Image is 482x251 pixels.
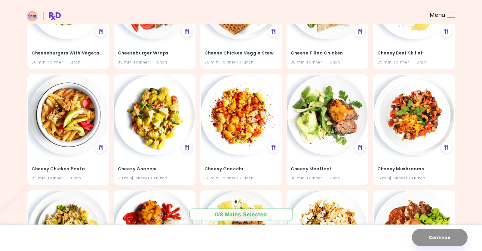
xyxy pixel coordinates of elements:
[355,142,365,153] div: See Meal Plan
[441,26,452,37] div: See Meal Plan
[291,48,364,58] h4: Cheese Filled Chicken
[32,59,105,65] div: 30 min | 1 dinner + 1 lunch
[430,12,445,18] span: Menu
[291,164,364,174] h4: Cheesy Meatloaf
[32,175,105,181] div: 25 min | 1 dinner + 1 lunch
[118,48,191,58] h4: Cheeseburger Wraps
[268,142,279,153] div: See Meal Plan
[182,26,192,37] div: See Meal Plan
[32,48,105,58] h4: Cheeseburgers With Vegetables
[377,175,451,181] div: 15 min | 1 dinner + 1 lunch
[355,26,365,37] div: See Meal Plan
[118,59,191,65] div: 30 min | 1 dinner + 1 lunch
[377,59,451,65] div: 25 min | 1 dinner + 1 lunch
[182,142,192,153] div: See Meal Plan
[268,26,279,37] div: See Meal Plan
[441,142,452,153] div: See Meal Plan
[27,11,61,21] img: RxDiet
[95,26,106,37] div: See Meal Plan
[118,164,191,174] h4: Cheesy Gnocchi
[32,164,105,174] h4: Cheesy Chicken Pasta
[412,229,468,246] button: Continue
[291,59,364,65] div: 30 min | 1 dinner + 1 lunch
[204,59,278,65] div: 30 min | 1 dinner + 1 lunch
[377,164,451,174] h4: Cheesy Mushrooms
[377,48,451,58] h4: Cheesy Beef Skillet
[291,175,364,181] div: 30 min | 1 dinner + 1 lunch
[118,175,191,181] div: 20 min | 1 dinner + 1 lunch
[204,164,278,174] h4: Cheesy Gnocchi
[95,142,106,153] div: See Meal Plan
[204,175,278,181] div: 30 min | 1 dinner + 1 lunch
[204,48,278,58] h4: Cheese Chicken Veggie Stew
[211,211,272,218] div: 0 / 8 Mains Selected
